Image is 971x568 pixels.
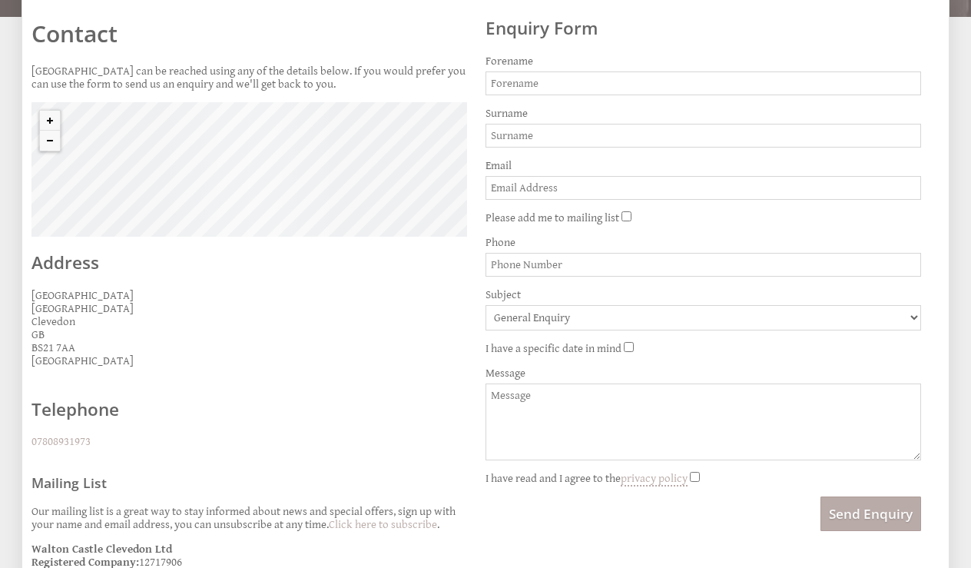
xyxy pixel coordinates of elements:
h2: Address [31,251,467,274]
label: Surname [485,107,921,120]
label: Phone [485,236,921,249]
p: [GEOGRAPHIC_DATA] [GEOGRAPHIC_DATA] Clevedon GB BS21 7AA [GEOGRAPHIC_DATA] [31,289,467,367]
p: [GEOGRAPHIC_DATA] can be reached using any of the details below. If you would prefer you can use ... [31,65,467,91]
p: Our mailing list is a great way to stay informed about news and special offers, sign up with your... [31,505,467,531]
label: Forename [485,55,921,68]
canvas: Map [31,102,467,237]
input: Email Address [485,176,921,200]
h2: Enquiry Form [485,16,921,40]
input: Surname [485,124,921,148]
label: Email [485,159,921,172]
a: Click here to subscribe [329,518,437,531]
label: Please add me to mailing list [485,211,619,224]
h3: Mailing List [31,473,467,492]
input: Forename [485,71,921,95]
button: Zoom out [40,131,60,151]
label: I have a specific date in mind [485,342,621,355]
h1: Contact [31,18,467,49]
a: 07808931973 [31,435,91,448]
h2: Telephone [31,397,231,421]
label: I have read and I agree to the [485,472,688,485]
input: Phone Number [485,253,921,277]
button: Send Enquiry [820,497,921,531]
label: Subject [485,288,921,301]
strong: Walton Castle Clevedon Ltd [31,543,172,556]
a: privacy policy [621,472,688,487]
label: Message [485,367,921,380]
button: Zoom in [40,111,60,131]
